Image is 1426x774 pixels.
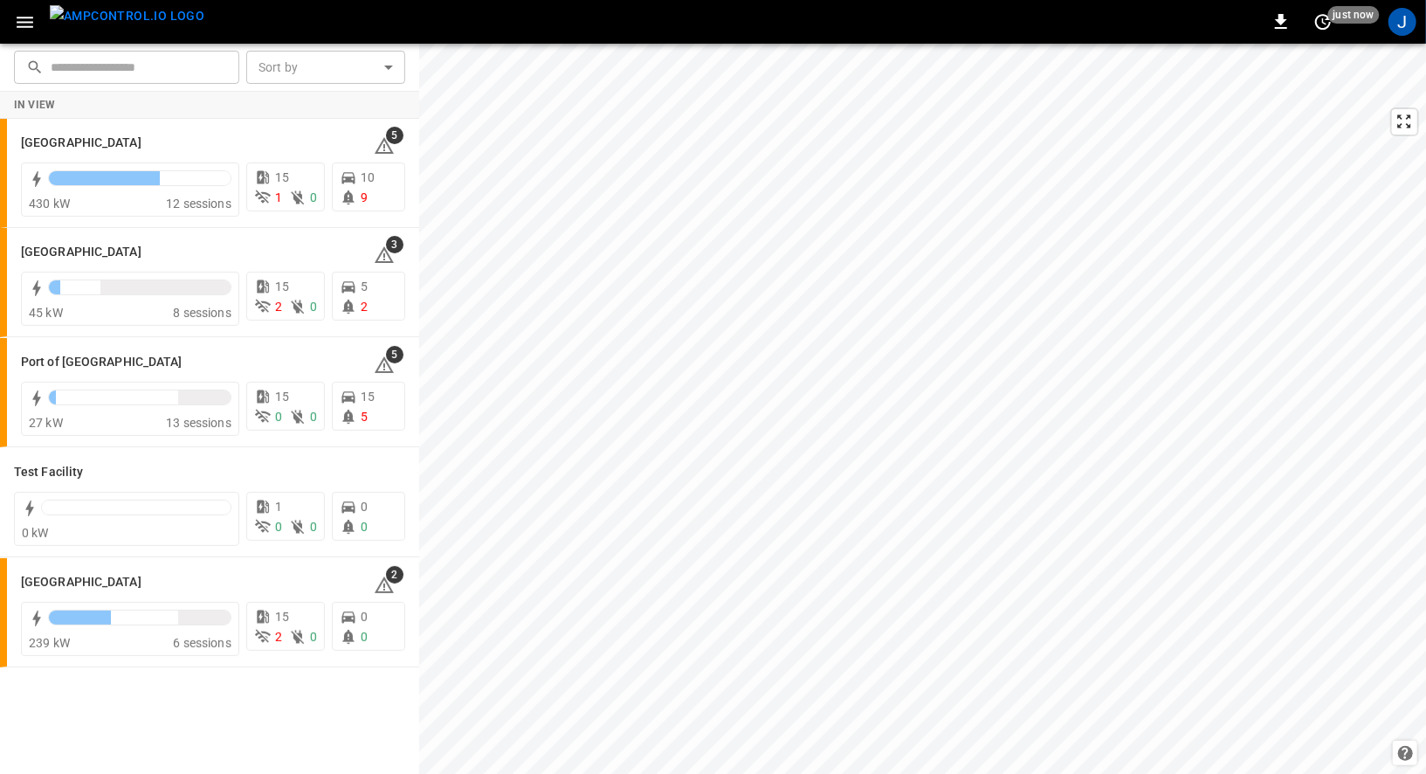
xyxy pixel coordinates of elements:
span: 2 [275,300,282,314]
span: 0 [275,520,282,534]
span: 0 kW [22,526,49,540]
span: 3 [386,236,403,253]
span: just now [1328,6,1380,24]
span: 0 [310,630,317,644]
span: 15 [361,390,375,404]
h6: Test Facility [14,463,83,482]
span: 12 sessions [166,197,231,211]
span: 5 [361,280,368,294]
span: 8 sessions [173,306,231,320]
span: 0 [361,610,368,624]
span: 0 [361,520,368,534]
span: 0 [361,630,368,644]
h6: Frankfurt Depot [21,134,141,153]
h6: Port of Barcelona [21,243,141,262]
span: 1 [275,500,282,514]
span: 10 [361,170,375,184]
button: set refresh interval [1309,8,1337,36]
span: 5 [386,127,403,144]
span: 5 [386,346,403,363]
span: 27 kW [29,416,63,430]
span: 0 [310,190,317,204]
span: 15 [275,610,289,624]
span: 45 kW [29,306,63,320]
span: 9 [361,190,368,204]
strong: In View [14,99,56,111]
h6: Port of Long Beach [21,353,183,372]
span: 2 [386,566,403,584]
span: 239 kW [29,636,70,650]
span: 15 [275,390,289,404]
span: 0 [361,500,368,514]
span: 13 sessions [166,416,231,430]
span: 0 [310,410,317,424]
span: 6 sessions [173,636,231,650]
span: 1 [275,190,282,204]
span: 0 [310,520,317,534]
span: 0 [275,410,282,424]
img: ampcontrol.io logo [50,5,204,27]
span: 2 [275,630,282,644]
span: 0 [310,300,317,314]
span: 15 [275,280,289,294]
span: 2 [361,300,368,314]
span: 15 [275,170,289,184]
span: 430 kW [29,197,70,211]
h6: Toronto South [21,573,141,592]
div: profile-icon [1388,8,1416,36]
span: 5 [361,410,368,424]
